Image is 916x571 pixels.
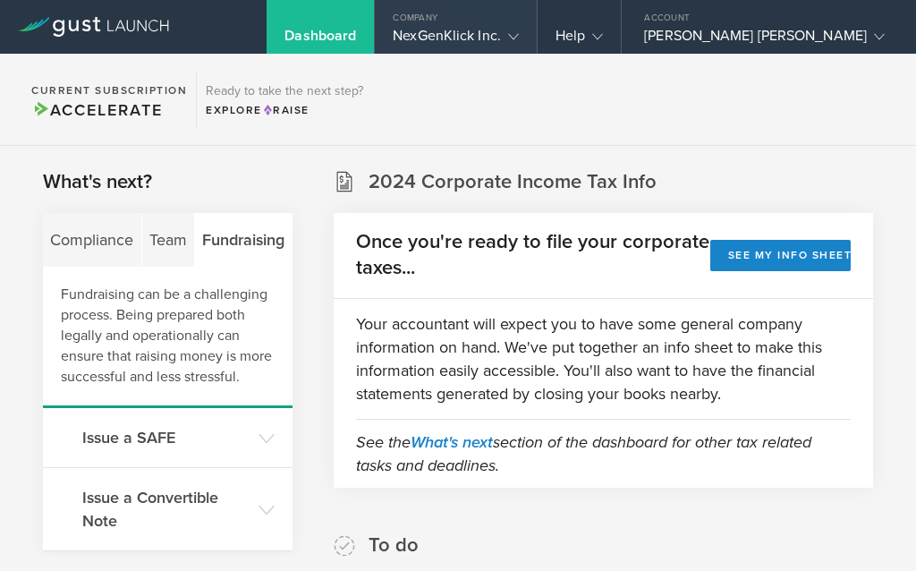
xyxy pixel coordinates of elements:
span: Accelerate [31,100,162,120]
h2: What's next? [43,169,152,195]
div: Fundraising [195,213,293,267]
h3: Issue a SAFE [82,426,250,449]
div: Fundraising can be a challenging process. Being prepared both legally and operationally can ensur... [43,267,293,408]
p: Your accountant will expect you to have some general company information on hand. We've put toget... [356,312,851,405]
h2: 2024 Corporate Income Tax Info [369,169,657,195]
div: Help [556,27,603,54]
a: What's next [411,432,493,452]
h2: Once you're ready to file your corporate taxes... [356,229,710,281]
div: Team [142,213,196,267]
div: NexGenKlick Inc. [393,27,519,54]
div: Ready to take the next step?ExploreRaise [196,72,372,127]
h2: Current Subscription [31,85,187,96]
h2: To do [369,533,419,558]
h3: Issue a Convertible Note [82,486,250,533]
div: Explore [206,102,363,118]
span: Raise [262,104,310,116]
div: Compliance [43,213,142,267]
em: See the section of the dashboard for other tax related tasks and deadlines. [356,432,811,475]
div: Dashboard [284,27,356,54]
div: [PERSON_NAME] [PERSON_NAME] [644,27,885,54]
h3: Ready to take the next step? [206,85,363,98]
button: See my info sheet [710,240,851,271]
